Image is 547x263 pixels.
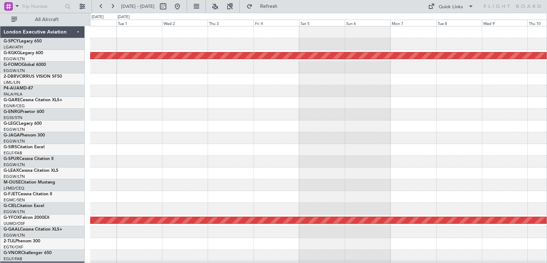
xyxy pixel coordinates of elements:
a: EGMC/SEN [4,197,25,203]
a: G-VNORChallenger 650 [4,251,52,255]
span: M-OUSE [4,180,21,185]
span: G-YFOX [4,216,20,220]
span: G-CIEL [4,204,17,208]
div: Sat 5 [299,20,345,26]
button: All Aircraft [8,14,77,25]
span: G-LEGC [4,122,19,126]
span: G-SIRS [4,145,17,149]
a: EGGW/LTN [4,209,25,215]
span: G-FJET [4,192,18,196]
div: [DATE] [118,14,130,20]
a: EGGW/LTN [4,127,25,132]
div: Tue 8 [436,20,482,26]
a: G-YFOXFalcon 2000EX [4,216,50,220]
span: G-SPUR [4,157,19,161]
a: M-OUSECitation Mustang [4,180,55,185]
span: 2-DBRV [4,74,19,79]
button: Quick Links [424,1,477,12]
span: Refresh [254,4,284,9]
span: G-FOMO [4,63,22,67]
a: 2-DBRVCIRRUS VISION SF50 [4,74,62,79]
a: EGNR/CEG [4,103,25,109]
a: P4-AUAMD-87 [4,86,33,91]
div: Wed 2 [162,20,208,26]
a: G-FOMOGlobal 6000 [4,63,46,67]
div: Tue 1 [116,20,162,26]
a: EGGW/LTN [4,139,25,144]
div: Quick Links [439,4,463,11]
a: LIML/LIN [4,80,20,85]
a: G-LEAXCessna Citation XLS [4,169,58,173]
button: Refresh [243,1,286,12]
span: G-SPCY [4,39,19,43]
div: Wed 9 [482,20,527,26]
a: G-SIRSCitation Excel [4,145,45,149]
span: All Aircraft [19,17,75,22]
a: EGLF/FAB [4,256,22,262]
a: FALA/HLA [4,92,22,97]
span: 2-TIJL [4,239,15,243]
a: G-JAGAPhenom 300 [4,133,45,138]
input: Trip Number [22,1,63,12]
a: EGGW/LTN [4,174,25,179]
div: Thu 3 [208,20,253,26]
a: G-KGKGLegacy 600 [4,51,43,55]
div: Mon 7 [390,20,436,26]
a: EGGW/LTN [4,56,25,62]
div: Fri 4 [254,20,299,26]
a: G-LEGCLegacy 600 [4,122,42,126]
div: [DATE] [92,14,104,20]
a: UUMO/OSF [4,221,25,226]
a: G-SPCYLegacy 650 [4,39,42,43]
a: G-CIELCitation Excel [4,204,44,208]
a: LFMD/CEQ [4,186,24,191]
a: EGLF/FAB [4,150,22,156]
a: 2-TIJLPhenom 300 [4,239,40,243]
div: Mon 30 [71,20,116,26]
a: G-SPURCessna Citation II [4,157,53,161]
span: G-ENRG [4,110,20,114]
div: Sun 6 [345,20,390,26]
a: G-GARECessna Citation XLS+ [4,98,62,102]
span: G-JAGA [4,133,20,138]
span: G-LEAX [4,169,19,173]
a: G-ENRGPraetor 600 [4,110,44,114]
a: LGAV/ATH [4,45,23,50]
span: G-GAAL [4,227,20,232]
a: EGGW/LTN [4,162,25,167]
span: [DATE] - [DATE] [121,3,155,10]
span: G-KGKG [4,51,20,55]
a: EGSS/STN [4,115,22,120]
a: EGTK/OXF [4,244,23,250]
a: G-GAALCessna Citation XLS+ [4,227,62,232]
a: G-FJETCessna Citation II [4,192,52,196]
a: EGGW/LTN [4,68,25,73]
span: G-VNOR [4,251,21,255]
span: G-GARE [4,98,20,102]
span: P4-AUA [4,86,20,91]
a: EGGW/LTN [4,233,25,238]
